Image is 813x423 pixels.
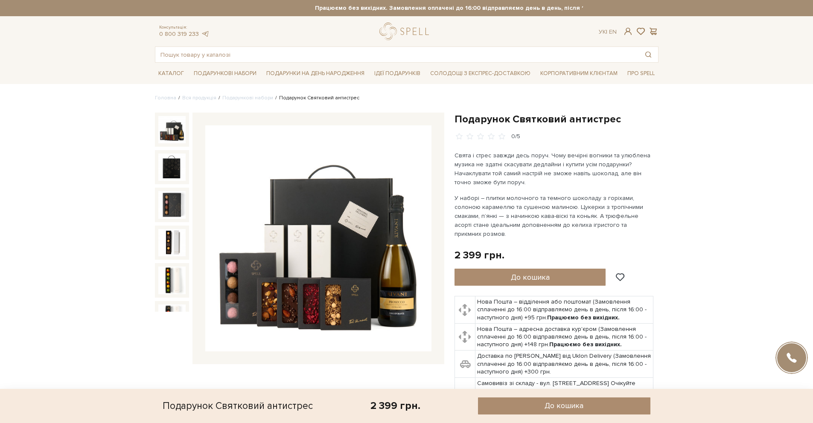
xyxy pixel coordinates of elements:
[263,67,368,80] span: Подарунки на День народження
[158,154,186,181] img: Подарунок Святковий антистрес
[606,28,607,35] span: |
[624,67,658,80] span: Про Spell
[182,95,216,101] a: Вся продукція
[371,67,424,80] span: Ідеї подарунків
[158,229,186,256] img: Подарунок Святковий антистрес
[379,23,433,40] a: logo
[475,378,653,413] td: Самовивіз зі складу - вул. [STREET_ADDRESS] Очікуйте інформацію від менеджера, коли ваше замовлен...
[158,267,186,294] img: Подарунок Святковий антистрес
[475,323,653,351] td: Нова Пошта – адресна доставка кур'єром (Замовлення сплаченні до 16:00 відправляємо день в день, п...
[599,28,617,36] div: Ук
[537,66,621,81] a: Корпоративним клієнтам
[455,113,659,126] h1: Подарунок Святковий антистрес
[155,67,187,80] span: Каталог
[273,94,359,102] li: Подарунок Святковий антистрес
[455,249,504,262] div: 2 399 грн.
[158,304,186,332] img: Подарунок Святковий антистрес
[475,351,653,378] td: Доставка по [PERSON_NAME] від Uklon Delivery (Замовлення сплаченні до 16:00 відправляємо день в д...
[455,151,655,187] p: Свята і стрес завжди десь поруч. Чому вечірні вогники та улюблена музика не здатні скасувати дедл...
[190,67,260,80] span: Подарункові набори
[455,269,606,286] button: До кошика
[638,47,658,62] button: Пошук товару у каталозі
[163,397,313,414] div: Подарунок Святковий антистрес
[427,66,534,81] a: Солодощі з експрес-доставкою
[478,397,650,414] button: До кошика
[511,272,550,282] span: До кошика
[545,401,583,411] span: До кошика
[201,30,210,38] a: telegram
[475,296,653,324] td: Нова Пошта – відділення або поштомат (Замовлення сплаченні до 16:00 відправляємо день в день, піс...
[205,125,431,351] img: Подарунок Святковий антистрес
[511,133,520,141] div: 0/5
[158,116,186,143] img: Подарунок Святковий антистрес
[159,25,210,30] span: Консультація:
[370,399,420,412] div: 2 399 грн.
[159,30,199,38] a: 0 800 319 233
[158,191,186,218] img: Подарунок Святковий антистрес
[455,194,655,238] p: У наборі – плитки молочного та темного шоколаду з горіхами, солоною карамеллю та сушеною малиною....
[549,341,622,348] b: Працюємо без вихідних.
[222,95,273,101] a: Подарункові набори
[155,47,638,62] input: Пошук товару у каталозі
[547,314,620,321] b: Працюємо без вихідних.
[230,4,734,12] strong: Працюємо без вихідних. Замовлення оплачені до 16:00 відправляємо день в день, після 16:00 - насту...
[609,28,617,35] a: En
[155,95,176,101] a: Головна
